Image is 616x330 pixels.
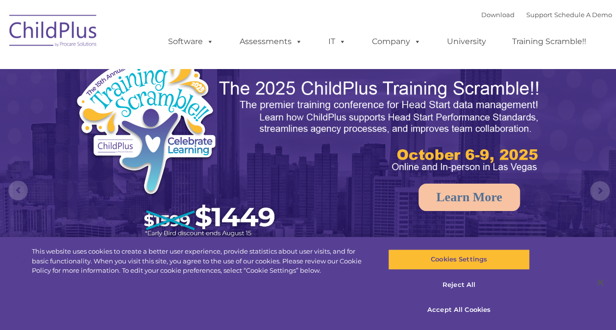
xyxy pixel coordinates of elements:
[230,32,312,51] a: Assessments
[388,275,530,295] button: Reject All
[388,300,530,320] button: Accept All Cookies
[388,249,530,270] button: Cookies Settings
[502,32,596,51] a: Training Scramble!!
[481,11,515,19] a: Download
[419,184,520,211] a: Learn More
[158,32,223,51] a: Software
[136,105,178,112] span: Phone number
[554,11,612,19] a: Schedule A Demo
[437,32,496,51] a: University
[319,32,356,51] a: IT
[4,8,102,57] img: ChildPlus by Procare Solutions
[481,11,612,19] font: |
[32,247,370,276] div: This website uses cookies to create a better user experience, provide statistics about user visit...
[590,272,611,293] button: Close
[526,11,552,19] a: Support
[136,65,166,72] span: Last name
[362,32,431,51] a: Company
